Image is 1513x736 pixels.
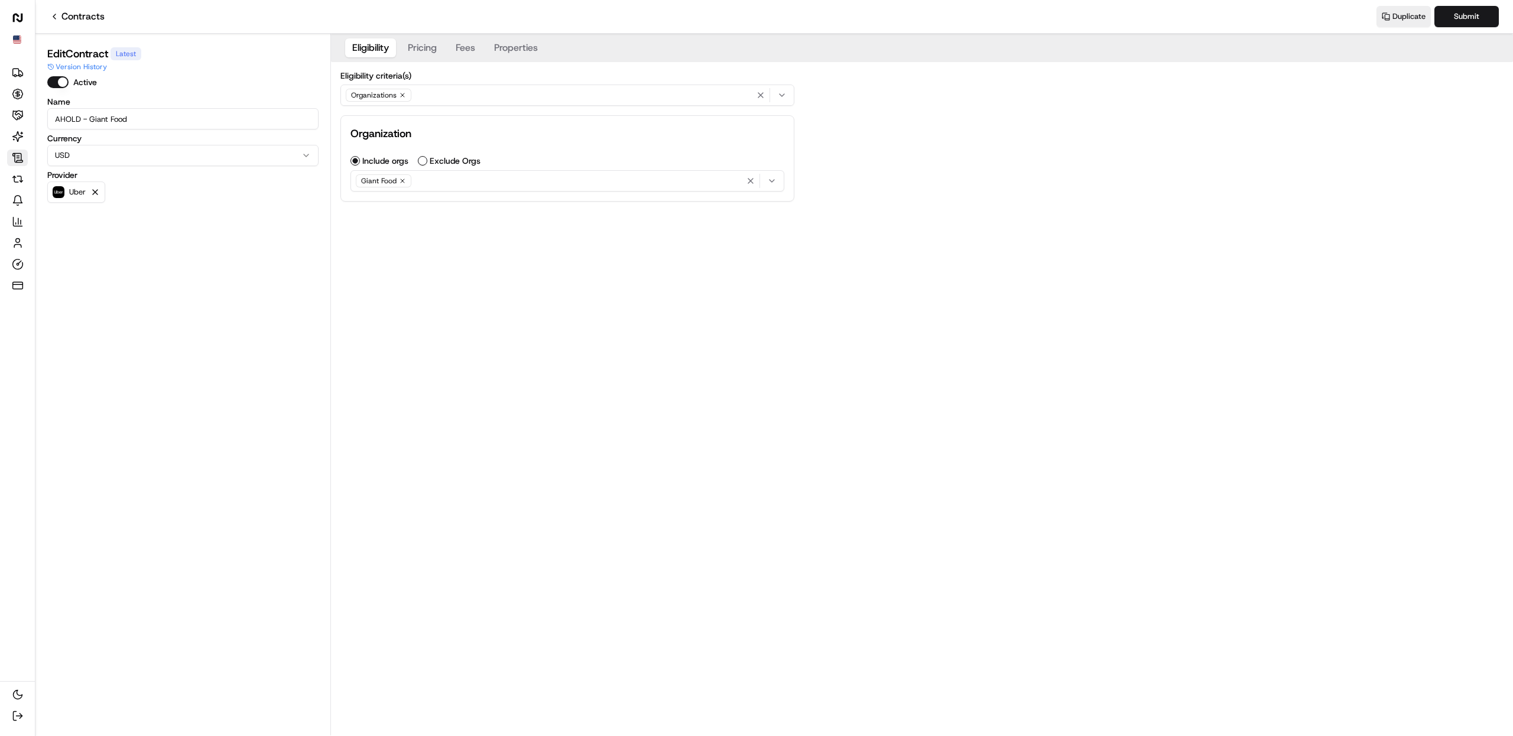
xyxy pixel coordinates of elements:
label: Active [73,78,97,86]
button: Properties [487,38,545,57]
label: Exclude Orgs [430,157,480,165]
button: Fees [449,38,482,57]
button: Pricing [401,38,444,57]
label: Provider [47,171,319,179]
label: Include orgs [362,157,408,165]
label: Name [47,98,319,106]
button: Uber [47,181,105,203]
a: Contracts [50,9,105,24]
button: Eligibility [345,38,396,57]
span: Giant Food [361,176,397,186]
div: Latest [111,47,141,60]
h2: Organization [350,125,784,142]
label: Eligibility criteria(s) [340,72,794,80]
img: Flag of us [13,35,21,44]
h1: Edit Contract [47,46,108,62]
button: Duplicate [1376,6,1431,27]
button: Version History [47,62,107,72]
img: uber-new-logo.jpeg [53,186,64,198]
button: Uber [53,186,86,198]
span: Organizations [351,90,397,100]
button: Submit [1434,6,1499,27]
label: Currency [47,134,319,142]
button: Organizations [340,85,794,106]
p: Uber [69,187,86,197]
button: Giant Food [350,170,784,192]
